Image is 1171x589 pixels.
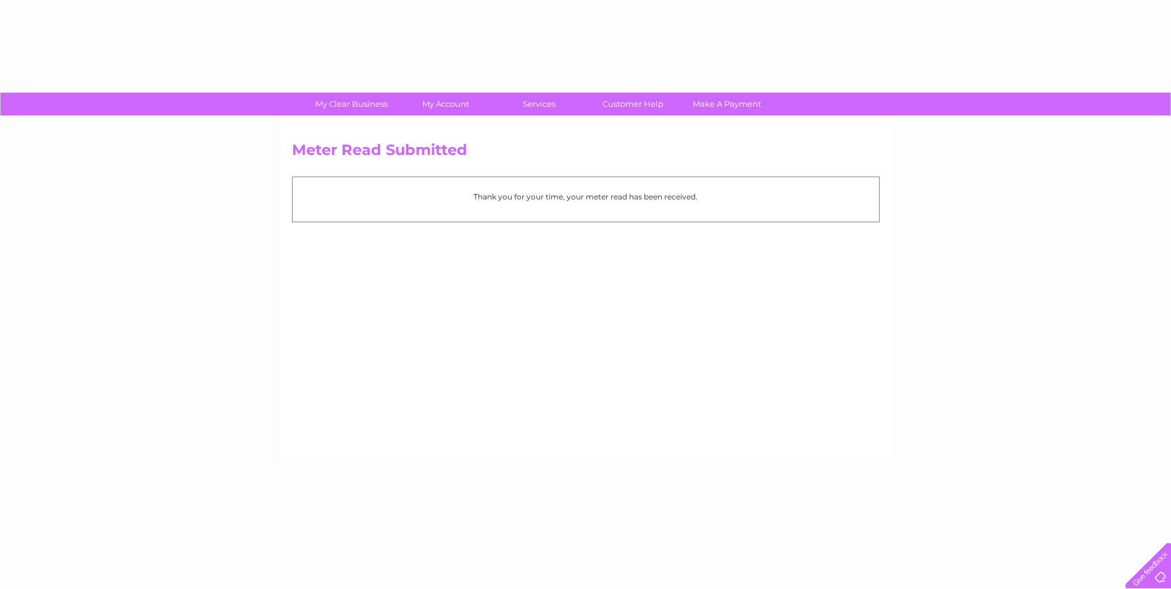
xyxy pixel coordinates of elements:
[676,93,778,115] a: Make A Payment
[292,141,880,165] h2: Meter Read Submitted
[301,93,402,115] a: My Clear Business
[299,191,873,203] p: Thank you for your time, your meter read has been received.
[488,93,590,115] a: Services
[394,93,496,115] a: My Account
[582,93,684,115] a: Customer Help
